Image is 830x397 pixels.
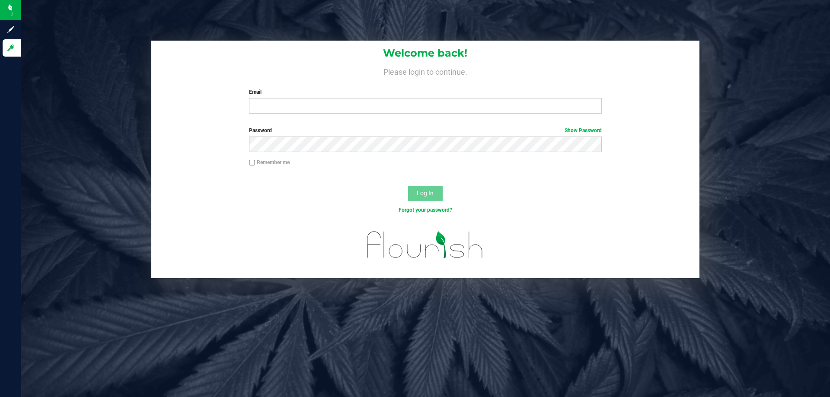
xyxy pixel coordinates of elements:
[399,207,452,213] a: Forgot your password?
[151,66,699,76] h4: Please login to continue.
[249,88,601,96] label: Email
[6,44,15,52] inline-svg: Log in
[249,159,290,166] label: Remember me
[417,190,434,197] span: Log In
[6,25,15,34] inline-svg: Sign up
[565,127,602,133] a: Show Password
[151,48,699,59] h1: Welcome back!
[357,223,494,267] img: flourish_logo.svg
[249,160,255,166] input: Remember me
[249,127,272,133] span: Password
[408,186,443,201] button: Log In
